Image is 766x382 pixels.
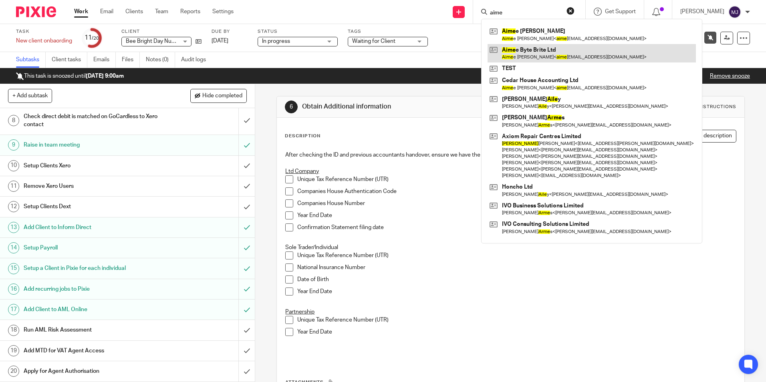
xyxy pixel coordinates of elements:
[680,8,724,16] p: [PERSON_NAME]
[16,6,56,17] img: Pixie
[24,221,161,233] h1: Add Client to Inform Direct
[121,28,202,35] label: Client
[297,316,736,324] p: Unique Tax Reference Number (UTR)
[24,365,161,377] h1: Apply for Agent Authorisation
[262,38,290,44] span: In progress
[16,37,72,45] div: New client onbaording
[16,28,72,35] label: Task
[8,263,19,274] div: 15
[297,328,736,336] p: Year End Date
[16,72,124,80] p: This task is snoozed until
[8,139,19,151] div: 9
[52,52,87,68] a: Client tasks
[297,199,736,207] p: Companies House Number
[212,38,228,44] span: [DATE]
[297,211,736,219] p: Year End Date
[24,160,161,172] h1: Setup Clients Xero
[489,10,561,17] input: Search
[181,52,212,68] a: Audit logs
[297,187,736,195] p: Companies House Authentication Code
[24,345,161,357] h1: Add MTD for VAT Agent Access
[125,8,143,16] a: Clients
[297,175,736,183] p: Unique Tax Reference Number (UTR)
[146,52,175,68] a: Notes (0)
[8,181,19,192] div: 11
[24,304,161,316] h1: Add Client to AML Online
[285,309,314,315] u: Partnership
[8,345,19,356] div: 19
[297,251,736,259] p: Unique Tax Reference Number (UTR)
[297,223,736,231] p: Confirmation Statement filing date
[190,89,247,103] button: Hide completed
[180,8,200,16] a: Reports
[297,263,736,271] p: National Insurance Number
[212,28,248,35] label: Due by
[285,243,736,251] p: Sole Trader/Individual
[8,160,19,171] div: 10
[24,242,161,254] h1: Setup Payroll
[297,275,736,283] p: Date of Birth
[8,304,19,315] div: 17
[8,366,19,377] div: 20
[24,262,161,274] h1: Setup a Client in Pixie for each individual
[92,36,99,40] small: /20
[202,93,242,99] span: Hide completed
[605,9,636,14] span: Get Support
[8,242,19,253] div: 14
[8,201,19,212] div: 12
[698,104,736,110] div: Instructions
[258,28,338,35] label: Status
[8,222,19,233] div: 13
[100,8,113,16] a: Email
[86,73,124,79] b: [DATE] 9:00am
[348,28,428,35] label: Tags
[126,38,184,44] span: Bee Bright Day Nursery
[8,115,19,126] div: 8
[566,7,574,15] button: Clear
[285,133,321,139] p: Description
[285,169,319,174] u: Ltd Company
[155,8,168,16] a: Team
[728,6,741,18] img: svg%3E
[352,38,395,44] span: Waiting for Client
[24,180,161,192] h1: Remove Xero Users
[680,130,736,143] button: Edit description
[302,103,528,111] h1: Obtain Additional information
[212,8,234,16] a: Settings
[285,151,736,159] p: After checking the ID and previous accountants handover, ensure we have the following information...
[24,139,161,151] h1: Raise in team meeting
[85,33,99,42] div: 11
[8,325,19,336] div: 18
[122,52,140,68] a: Files
[710,73,750,79] a: Remove snooze
[16,52,46,68] a: Subtasks
[297,288,736,296] p: Year End Date
[93,52,116,68] a: Emails
[24,201,161,213] h1: Setup Clients Dext
[8,89,52,103] button: + Add subtask
[8,283,19,295] div: 16
[285,101,298,113] div: 6
[74,8,88,16] a: Work
[24,283,161,295] h1: Add recurring jobs to Pixie
[24,111,161,131] h1: Check direct debit is matched on GoCardless to Xero contact
[24,324,161,336] h1: Run AML Risk Assessment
